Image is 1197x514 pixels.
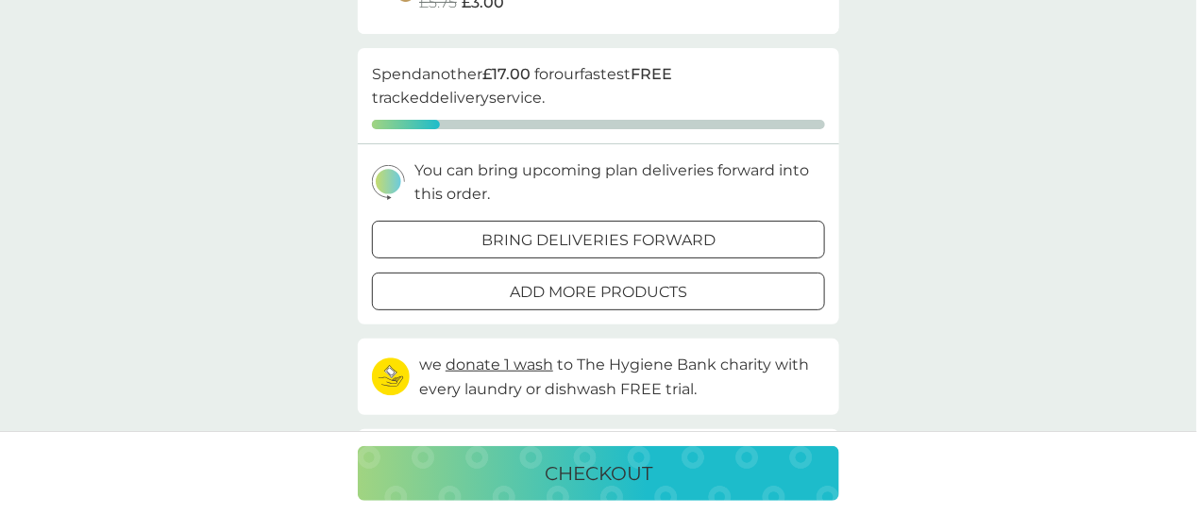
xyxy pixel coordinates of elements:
p: checkout [545,458,652,489]
img: delivery-schedule.svg [372,165,405,200]
p: Spend another for our fastest tracked delivery service. [372,62,825,110]
p: add more products [510,280,687,305]
strong: £17.00 [482,65,531,83]
p: we to The Hygiene Bank charity with every laundry or dishwash FREE trial. [419,353,825,401]
span: donate 1 wash [446,356,553,373]
p: You can bring upcoming plan deliveries forward into this order. [414,158,825,207]
strong: FREE [631,65,672,83]
button: add more products [372,273,825,310]
p: bring deliveries forward [481,228,716,253]
button: checkout [358,446,839,501]
button: bring deliveries forward [372,221,825,258]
